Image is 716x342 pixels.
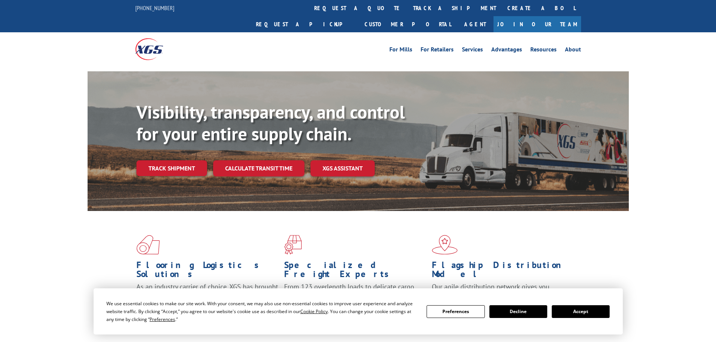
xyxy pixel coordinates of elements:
[136,160,207,176] a: Track shipment
[489,305,547,318] button: Decline
[150,316,175,322] span: Preferences
[457,16,493,32] a: Agent
[389,47,412,55] a: For Mills
[136,282,278,309] span: As an industry carrier of choice, XGS has brought innovation and dedication to flooring logistics...
[136,100,405,145] b: Visibility, transparency, and control for your entire supply chain.
[432,261,574,282] h1: Flagship Distribution Model
[493,16,581,32] a: Join Our Team
[310,160,375,176] a: XGS ASSISTANT
[300,308,328,315] span: Cookie Policy
[284,282,426,316] p: From 123 overlength loads to delicate cargo, our experienced staff knows the best way to move you...
[491,47,522,55] a: Advantages
[213,160,304,176] a: Calculate transit time
[427,305,484,318] button: Preferences
[136,235,160,255] img: xgs-icon-total-supply-chain-intelligence-red
[250,16,359,32] a: Request a pickup
[94,288,623,334] div: Cookie Consent Prompt
[432,235,458,255] img: xgs-icon-flagship-distribution-model-red
[284,261,426,282] h1: Specialized Freight Experts
[421,47,454,55] a: For Retailers
[359,16,457,32] a: Customer Portal
[136,261,279,282] h1: Flooring Logistics Solutions
[106,300,418,323] div: We use essential cookies to make our site work. With your consent, we may also use non-essential ...
[565,47,581,55] a: About
[552,305,610,318] button: Accept
[432,282,570,300] span: Our agile distribution network gives you nationwide inventory management on demand.
[284,235,302,255] img: xgs-icon-focused-on-flooring-red
[530,47,557,55] a: Resources
[462,47,483,55] a: Services
[135,4,174,12] a: [PHONE_NUMBER]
